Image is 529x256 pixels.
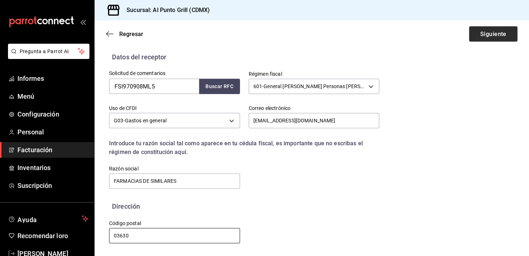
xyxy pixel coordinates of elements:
font: Datos del receptor [112,53,166,61]
font: Razón social [109,166,139,172]
font: G03 [114,118,123,123]
font: Recomendar loro [17,232,68,240]
input: Obligatorio [109,228,240,243]
font: Facturación [17,146,52,154]
font: Informes [17,75,44,82]
button: Regresar [106,31,143,38]
button: abrir_cajón_menú [80,19,86,25]
font: 601 [253,83,262,89]
button: Siguiente [469,26,517,42]
font: Ayuda [17,216,37,224]
font: Buscar RFC [205,84,233,90]
font: - [123,118,125,123]
font: General [PERSON_NAME] Personas [PERSON_NAME] [264,83,386,89]
font: Menú [17,92,35,100]
font: Solicitud de comentarios [109,70,165,76]
font: Personal [17,128,44,136]
font: Siguiente [480,30,506,37]
font: Pregunta a Parrot AI [20,48,69,54]
font: - [262,83,264,89]
font: Régimen fiscal [249,71,282,77]
button: Buscar RFC [199,79,240,94]
font: Uso de CFDI [109,105,137,111]
font: Regresar [119,31,143,38]
font: Introduce tu razón social tal como aparece en tu cédula fiscal, es importante que no escribas el ... [109,140,363,155]
button: Pregunta a Parrot AI [8,44,89,59]
font: Inventarios [17,164,51,172]
font: Correo electrónico [249,105,290,111]
font: Configuración [17,110,59,118]
a: Pregunta a Parrot AI [5,53,89,60]
font: Gastos en general [125,118,167,123]
font: Sucursal: Al Punto Grill (CDMX) [127,7,210,13]
font: Dirección [112,202,140,210]
font: Código postal [109,220,141,226]
font: Suscripción [17,182,52,189]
